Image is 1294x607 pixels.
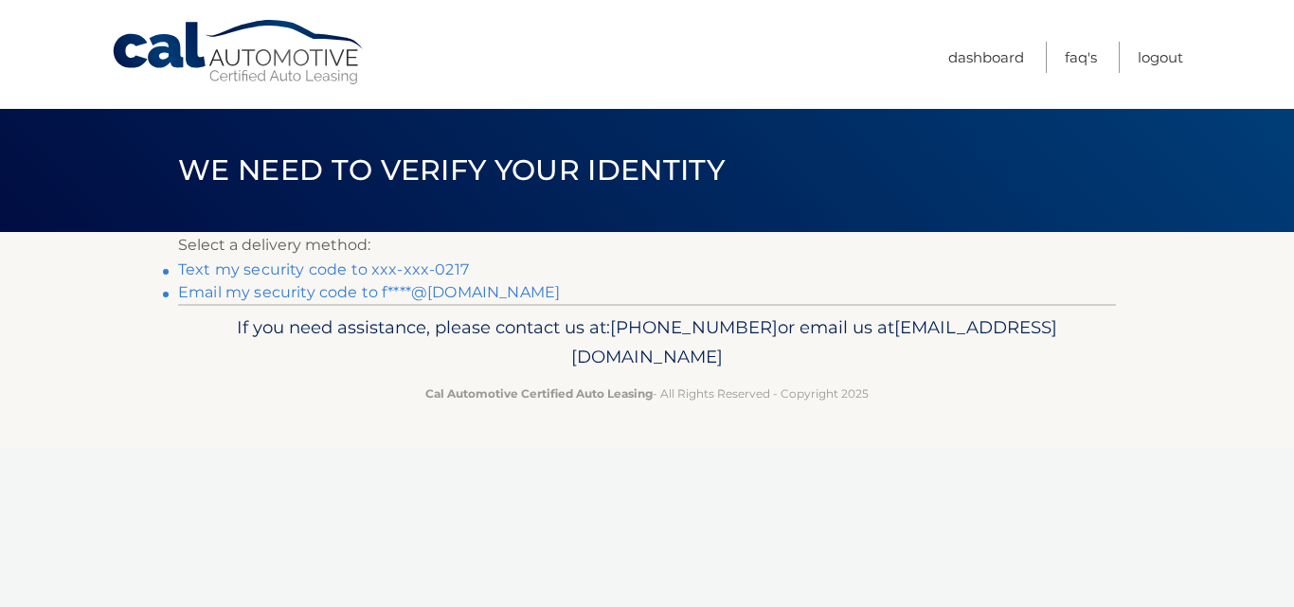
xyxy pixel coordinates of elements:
p: Select a delivery method: [178,232,1116,259]
span: [PHONE_NUMBER] [610,316,778,338]
a: Email my security code to f****@[DOMAIN_NAME] [178,283,560,301]
a: Logout [1138,42,1183,73]
a: FAQ's [1065,42,1097,73]
strong: Cal Automotive Certified Auto Leasing [425,386,653,401]
a: Dashboard [948,42,1024,73]
p: - All Rights Reserved - Copyright 2025 [190,384,1104,403]
p: If you need assistance, please contact us at: or email us at [190,312,1104,373]
span: We need to verify your identity [178,152,725,187]
a: Text my security code to xxx-xxx-0217 [178,260,469,278]
a: Cal Automotive [111,19,367,86]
